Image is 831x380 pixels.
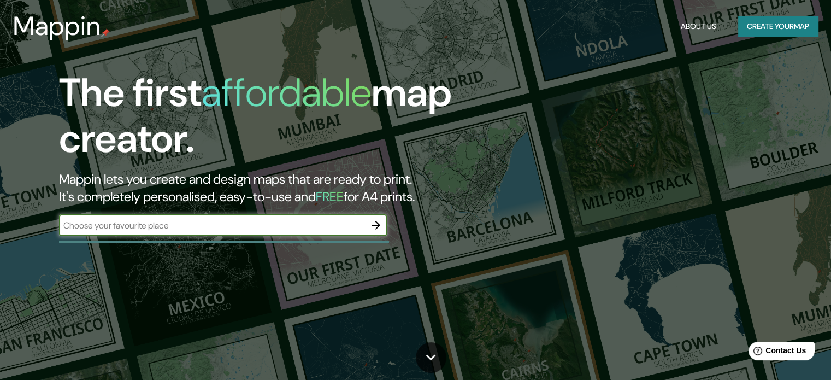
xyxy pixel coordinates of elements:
img: mappin-pin [101,28,110,37]
button: About Us [676,16,721,37]
input: Choose your favourite place [59,219,365,232]
button: Create yourmap [738,16,818,37]
h5: FREE [316,188,344,205]
h1: The first map creator. [59,70,475,171]
iframe: Help widget launcher [734,337,819,368]
h3: Mappin [13,11,101,42]
h1: affordable [202,67,372,118]
h2: Mappin lets you create and design maps that are ready to print. It's completely personalised, eas... [59,171,475,206]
